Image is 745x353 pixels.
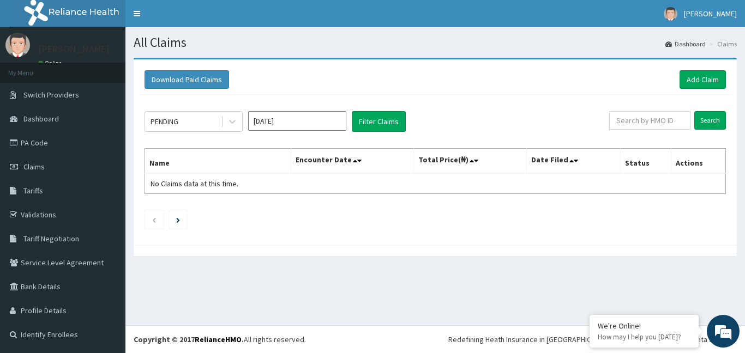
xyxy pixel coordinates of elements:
a: Next page [176,215,180,224]
img: User Image [5,33,30,57]
button: Download Paid Claims [145,70,229,89]
p: How may I help you today? [598,332,690,342]
span: No Claims data at this time. [151,179,238,188]
span: Switch Providers [23,90,79,100]
div: We're Online! [598,321,690,331]
th: Encounter Date [291,149,413,174]
a: RelianceHMO [195,334,242,344]
li: Claims [707,39,737,48]
a: Add Claim [680,70,726,89]
h1: All Claims [134,35,737,50]
span: Tariffs [23,186,43,196]
span: [PERSON_NAME] [684,9,737,19]
input: Select Month and Year [248,111,346,131]
th: Actions [671,149,725,174]
footer: All rights reserved. [125,325,745,353]
span: Claims [23,162,45,172]
input: Search [694,111,726,130]
span: Dashboard [23,114,59,124]
p: [PERSON_NAME] [38,44,110,54]
th: Date Filed [527,149,621,174]
a: Online [38,59,64,67]
th: Status [621,149,671,174]
th: Name [145,149,291,174]
strong: Copyright © 2017 . [134,334,244,344]
div: Redefining Heath Insurance in [GEOGRAPHIC_DATA] using Telemedicine and Data Science! [448,334,737,345]
span: Tariff Negotiation [23,234,79,244]
img: User Image [664,7,677,21]
a: Previous page [152,215,157,224]
button: Filter Claims [352,111,406,132]
div: PENDING [151,116,178,127]
input: Search by HMO ID [609,111,690,130]
th: Total Price(₦) [413,149,527,174]
a: Dashboard [665,39,706,48]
